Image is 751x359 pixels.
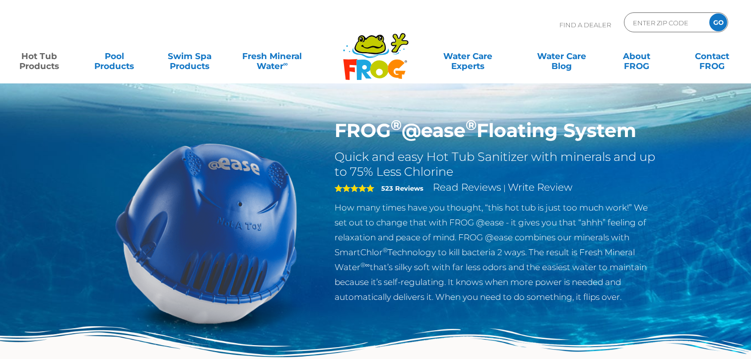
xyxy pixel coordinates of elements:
[508,181,572,193] a: Write Review
[433,181,501,193] a: Read Reviews
[683,46,741,66] a: ContactFROG
[236,46,309,66] a: Fresh MineralWater∞
[283,60,288,68] sup: ∞
[559,12,611,37] p: Find A Dealer
[391,116,402,134] sup: ®
[381,184,423,192] strong: 523 Reviews
[10,46,68,66] a: Hot TubProducts
[420,46,515,66] a: Water CareExperts
[383,246,388,254] sup: ®
[709,13,727,31] input: GO
[608,46,666,66] a: AboutFROG
[466,116,477,134] sup: ®
[160,46,219,66] a: Swim SpaProducts
[335,200,659,304] p: How many times have you thought, “this hot tub is just too much work!” We set out to change that ...
[335,149,659,179] h2: Quick and easy Hot Tub Sanitizer with minerals and up to 75% Less Chlorine
[503,183,506,193] span: |
[85,46,144,66] a: PoolProducts
[360,261,370,269] sup: ®∞
[335,184,374,192] span: 5
[338,20,414,80] img: Frog Products Logo
[93,119,320,347] img: hot-tub-product-atease-system.png
[335,119,659,142] h1: FROG @ease Floating System
[532,46,591,66] a: Water CareBlog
